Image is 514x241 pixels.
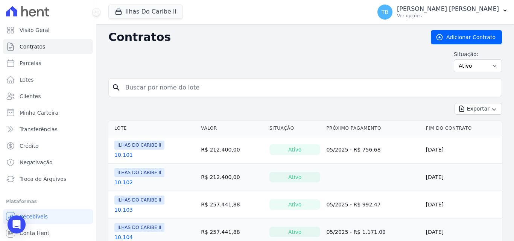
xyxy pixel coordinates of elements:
[108,5,183,19] button: Ilhas Do Caribe Ii
[198,121,266,136] th: Valor
[20,142,39,150] span: Crédito
[269,172,321,182] div: Ativo
[454,50,502,58] label: Situação:
[114,233,133,241] a: 10.104
[3,72,93,87] a: Lotes
[382,9,388,15] span: TB
[20,26,50,34] span: Visão Geral
[20,159,53,166] span: Negativação
[3,122,93,137] a: Transferências
[3,89,93,104] a: Clientes
[323,121,423,136] th: Próximo Pagamento
[20,92,41,100] span: Clientes
[20,59,41,67] span: Parcelas
[3,171,93,186] a: Troca de Arquivos
[3,226,93,241] a: Conta Hent
[20,213,48,220] span: Recebíveis
[20,229,49,237] span: Conta Hent
[114,196,164,205] span: ILHAS DO CARIBE II
[121,80,499,95] input: Buscar por nome do lote
[423,121,502,136] th: Fim do Contrato
[6,197,90,206] div: Plataformas
[198,191,266,218] td: R$ 257.441,88
[3,23,93,38] a: Visão Geral
[431,30,502,44] a: Adicionar Contrato
[269,227,321,237] div: Ativo
[8,215,26,233] div: Open Intercom Messenger
[326,147,380,153] a: 05/2025 - R$ 756,68
[3,39,93,54] a: Contratos
[114,141,164,150] span: ILHAS DO CARIBE II
[20,109,58,117] span: Minha Carteira
[397,13,499,19] p: Ver opções
[20,43,45,50] span: Contratos
[423,191,502,218] td: [DATE]
[20,126,58,133] span: Transferências
[108,30,419,44] h2: Contratos
[114,206,133,214] a: 10.103
[455,103,502,115] button: Exportar
[326,202,380,208] a: 05/2025 - R$ 992,47
[114,168,164,177] span: ILHAS DO CARIBE II
[198,164,266,191] td: R$ 212.400,00
[3,138,93,153] a: Crédito
[423,164,502,191] td: [DATE]
[423,136,502,164] td: [DATE]
[112,83,121,92] i: search
[266,121,324,136] th: Situação
[114,151,133,159] a: 10.101
[3,155,93,170] a: Negativação
[3,105,93,120] a: Minha Carteira
[269,144,321,155] div: Ativo
[326,229,386,235] a: 05/2025 - R$ 1.171,09
[3,56,93,71] a: Parcelas
[397,5,499,13] p: [PERSON_NAME] [PERSON_NAME]
[114,179,133,186] a: 10.102
[20,175,66,183] span: Troca de Arquivos
[3,209,93,224] a: Recebíveis
[198,136,266,164] td: R$ 212.400,00
[114,223,164,232] span: ILHAS DO CARIBE II
[269,199,321,210] div: Ativo
[371,2,514,23] button: TB [PERSON_NAME] [PERSON_NAME] Ver opções
[20,76,34,83] span: Lotes
[108,121,198,136] th: Lote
